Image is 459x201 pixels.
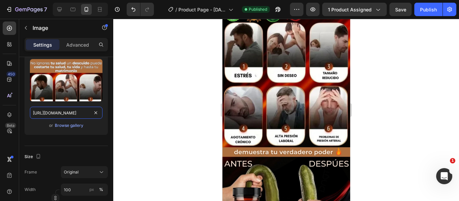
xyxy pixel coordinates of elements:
img: preview-image [30,59,102,101]
div: 450 [6,71,16,77]
button: px [97,186,105,194]
iframe: Design area [222,19,350,201]
div: px [89,187,94,193]
label: Frame [25,169,37,175]
button: Original [61,166,108,178]
button: Save [389,3,412,16]
div: % [99,187,103,193]
span: 1 [450,158,455,163]
span: Original [64,169,79,175]
input: px% [61,184,108,196]
div: Beta [5,123,16,128]
button: 7 [3,3,50,16]
button: 1 product assigned [322,3,387,16]
iframe: Intercom live chat [436,168,452,184]
input: https://example.com/image.jpg [30,107,102,119]
button: Browse gallery [54,122,84,129]
span: or [49,121,53,130]
label: Width [25,187,36,193]
p: 7 [44,5,47,13]
button: % [88,186,96,194]
span: Save [395,7,406,12]
p: Image [33,24,90,32]
p: Settings [33,41,52,48]
span: Published [249,6,267,12]
div: Undo/Redo [127,3,154,16]
div: Size [25,152,42,161]
span: / [175,6,177,13]
div: Browse gallery [55,122,83,129]
button: Publish [414,3,443,16]
p: Advanced [66,41,89,48]
span: 1 product assigned [328,6,372,13]
div: Publish [420,6,437,13]
span: Product Page - [DATE] 18:56:53 [178,6,226,13]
